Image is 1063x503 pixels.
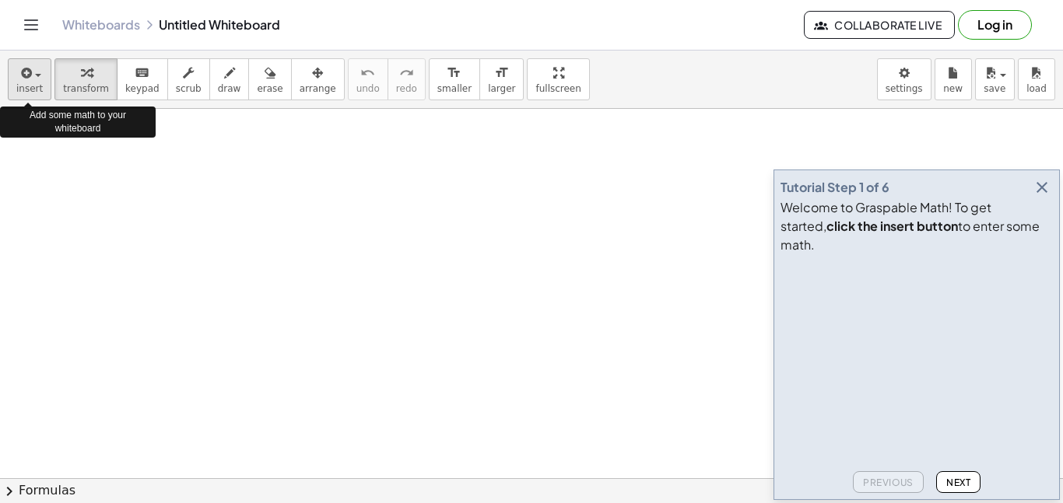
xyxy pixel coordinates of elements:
span: fullscreen [535,83,581,94]
span: new [943,83,963,94]
button: erase [248,58,291,100]
b: click the insert button [826,218,958,234]
span: keypad [125,83,160,94]
button: keyboardkeypad [117,58,168,100]
i: format_size [494,64,509,82]
span: insert [16,83,43,94]
div: Tutorial Step 1 of 6 [781,178,889,197]
i: undo [360,64,375,82]
button: scrub [167,58,210,100]
button: save [975,58,1015,100]
button: new [935,58,972,100]
span: larger [488,83,515,94]
button: settings [877,58,931,100]
button: Toggle navigation [19,12,44,37]
button: redoredo [388,58,426,100]
span: redo [396,83,417,94]
span: save [984,83,1005,94]
span: scrub [176,83,202,94]
button: transform [54,58,118,100]
button: Collaborate Live [804,11,955,39]
span: erase [257,83,282,94]
button: Next [936,471,981,493]
button: load [1018,58,1055,100]
button: fullscreen [527,58,589,100]
button: format_sizesmaller [429,58,480,100]
button: undoundo [348,58,388,100]
i: format_size [447,64,461,82]
button: insert [8,58,51,100]
span: arrange [300,83,336,94]
span: settings [886,83,923,94]
button: draw [209,58,250,100]
span: Next [946,477,970,488]
span: transform [63,83,109,94]
div: Welcome to Graspable Math! To get started, to enter some math. [781,198,1053,254]
button: arrange [291,58,345,100]
span: smaller [437,83,472,94]
span: load [1026,83,1047,94]
button: Log in [958,10,1032,40]
i: keyboard [135,64,149,82]
a: Whiteboards [62,17,140,33]
i: redo [399,64,414,82]
span: draw [218,83,241,94]
span: undo [356,83,380,94]
button: format_sizelarger [479,58,524,100]
span: Collaborate Live [817,18,942,32]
